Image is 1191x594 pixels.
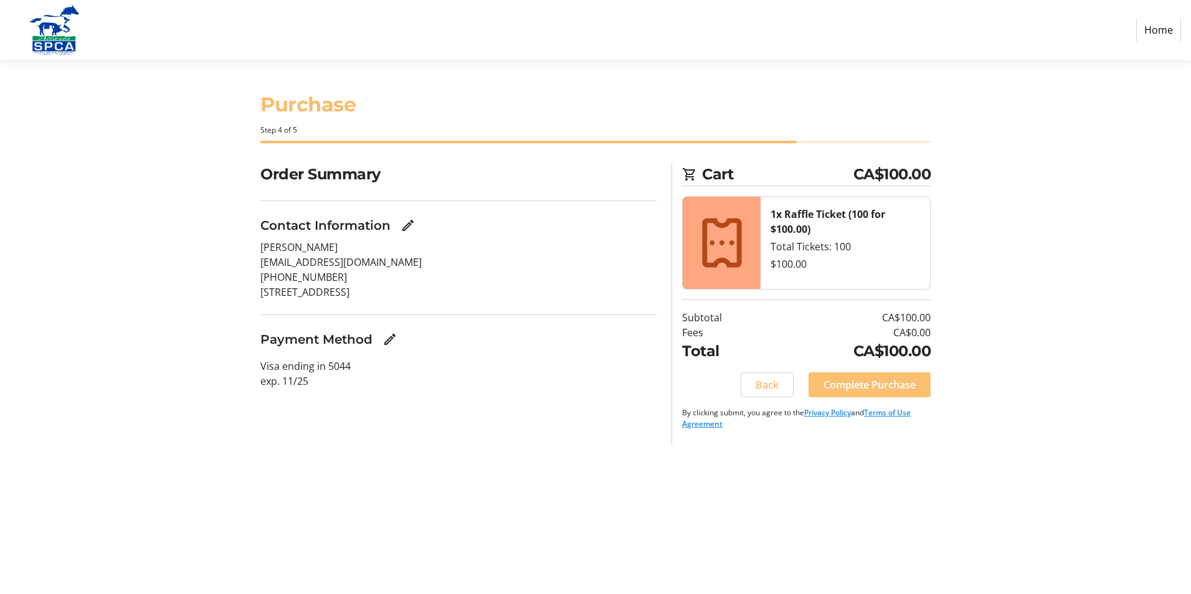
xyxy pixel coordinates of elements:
td: Fees [682,325,766,340]
a: Privacy Policy [804,407,851,418]
span: CA$100.00 [853,163,931,186]
button: Complete Purchase [809,372,931,397]
span: Complete Purchase [823,377,916,392]
h3: Contact Information [260,216,391,235]
h2: Order Summary [260,163,657,186]
td: Subtotal [682,310,766,325]
td: CA$100.00 [766,340,931,362]
a: Terms of Use Agreement [682,407,911,429]
div: Total Tickets: 100 [771,239,920,254]
p: [PERSON_NAME] [260,240,657,255]
div: $100.00 [771,257,920,271]
span: Back [756,377,779,392]
strong: 1x Raffle Ticket (100 for $100.00) [771,207,885,236]
h3: Payment Method [260,330,372,349]
p: Visa ending in 5044 exp. 11/25 [260,359,657,389]
td: CA$0.00 [766,325,931,340]
img: Alberta SPCA's Logo [10,5,98,55]
p: [PHONE_NUMBER] [260,270,657,285]
div: Step 4 of 5 [260,125,931,136]
p: [EMAIL_ADDRESS][DOMAIN_NAME] [260,255,657,270]
p: [STREET_ADDRESS] [260,285,657,299]
button: Edit Payment Method [377,327,402,352]
td: CA$100.00 [766,310,931,325]
button: Edit Contact Information [396,213,420,238]
span: Cart [702,163,853,186]
p: By clicking submit, you agree to the and [682,407,931,430]
td: Total [682,340,766,362]
h1: Purchase [260,90,931,120]
a: Home [1136,18,1181,42]
button: Back [741,372,794,397]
